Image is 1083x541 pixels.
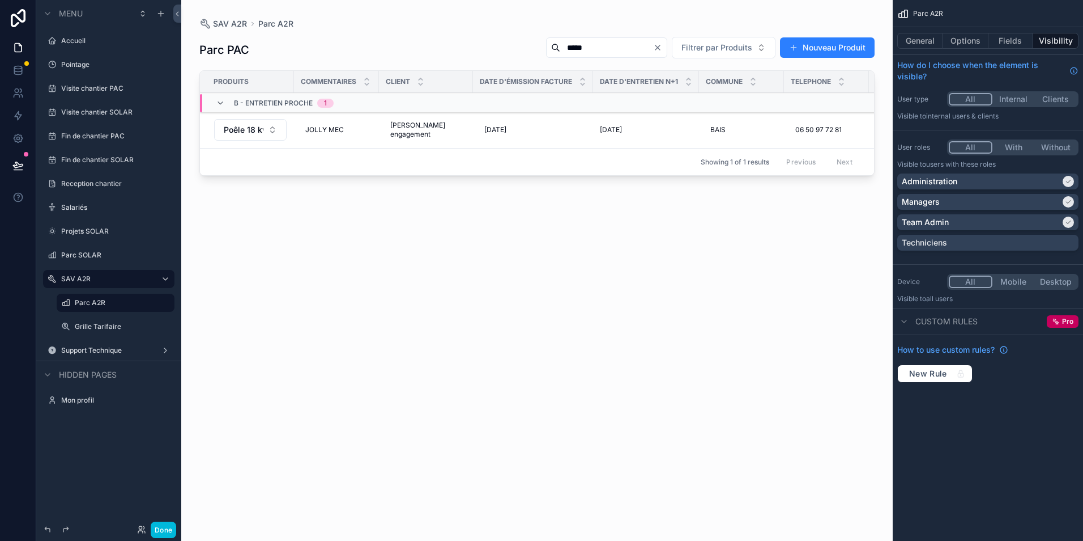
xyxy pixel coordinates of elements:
[199,18,247,29] a: SAV A2R
[1062,317,1073,326] span: Pro
[199,42,249,58] h1: Parc PAC
[324,99,327,108] div: 1
[902,176,957,187] p: Administration
[672,37,775,58] button: Select Button
[61,227,168,236] label: Projets SOLAR
[61,274,152,284] label: SAV A2R
[897,294,1078,303] p: Visible to
[949,276,992,288] button: All
[897,60,1065,82] span: How do I choose when the element is visible?
[949,141,992,154] button: All
[61,396,168,405] label: Mon profil
[681,42,752,53] span: Filtrer par Produits
[653,43,667,52] button: Clear
[213,18,247,29] span: SAV A2R
[214,77,249,86] span: Produits
[390,121,462,139] span: [PERSON_NAME] engagement
[1034,276,1077,288] button: Desktop
[913,9,943,18] span: Parc A2R
[949,93,992,105] button: All
[214,119,287,141] button: Select Button
[926,112,999,120] span: Internal users & clients
[710,125,726,134] span: BAIS
[61,346,152,355] label: Support Technique
[61,155,168,164] label: Fin de chantier SOLAR
[902,196,940,208] p: Managers
[706,77,743,86] span: Commune
[897,60,1078,82] a: How do I choose when the element is visible?
[780,37,875,58] button: Nouveau Produit
[902,237,947,248] p: Techniciens
[301,77,356,86] span: Commentaires
[61,251,168,260] label: Parc SOLAR
[61,132,168,141] label: Fin de chantier PAC
[75,322,168,331] label: Grille Tarifaire
[897,33,943,49] button: General
[151,522,176,538] button: Done
[988,33,1034,49] button: Fields
[791,77,831,86] span: Telephone
[926,294,953,303] span: all users
[224,124,263,136] span: Poêle 18 kw
[897,112,1078,121] p: Visible to
[992,93,1035,105] button: Internal
[600,125,622,134] span: [DATE]
[600,77,678,86] span: Date d'entretien n+1
[61,179,168,188] label: Reception chantier
[61,36,168,45] label: Accueil
[61,60,168,69] label: Pointage
[59,369,117,381] span: Hidden pages
[915,316,978,327] span: Custom rules
[258,18,293,29] a: Parc A2R
[1034,93,1077,105] button: Clients
[897,344,1008,356] a: How to use custom rules?
[484,125,506,134] span: [DATE]
[795,125,842,134] span: 06 50 97 72 81
[897,344,995,356] span: How to use custom rules?
[897,277,943,286] label: Device
[61,108,168,117] label: Visite chantier SOLAR
[897,95,943,104] label: User type
[234,99,313,108] span: b - entretien proche
[905,369,952,379] span: New Rule
[75,298,168,307] label: Parc A2R
[386,77,410,86] span: Client
[897,365,973,383] button: New Rule
[897,160,1078,169] p: Visible to
[59,8,83,19] span: Menu
[61,203,168,212] label: Salariés
[902,217,949,228] p: Team Admin
[926,160,996,168] span: Users with these roles
[701,158,769,167] span: Showing 1 of 1 results
[897,143,943,152] label: User roles
[943,33,988,49] button: Options
[1034,141,1077,154] button: Without
[1033,33,1078,49] button: Visibility
[480,77,572,86] span: Date d'émission facture
[61,84,168,93] label: Visite chantier PAC
[992,276,1035,288] button: Mobile
[305,125,344,134] span: JOLLY MEC
[992,141,1035,154] button: With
